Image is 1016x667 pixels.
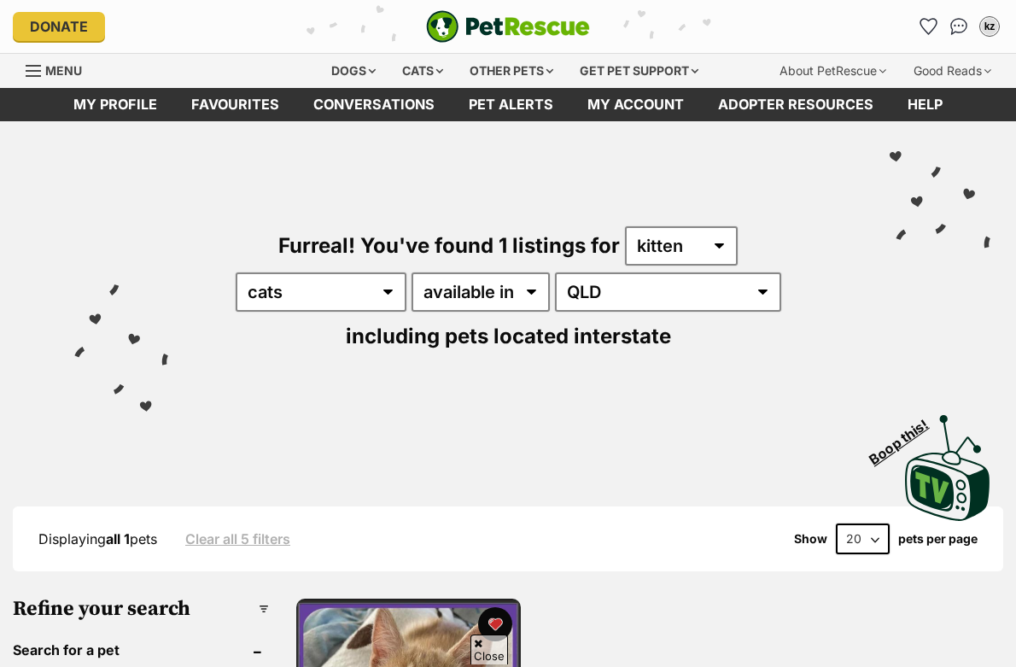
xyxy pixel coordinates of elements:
a: Pet alerts [452,88,570,121]
div: Good Reads [902,54,1003,88]
div: kz [981,18,998,35]
a: conversations [296,88,452,121]
a: Conversations [945,13,972,40]
a: My account [570,88,701,121]
span: Boop this! [867,406,945,467]
span: including pets located interstate [346,324,671,348]
div: About PetRescue [768,54,898,88]
a: Help [890,88,960,121]
header: Search for a pet [13,642,269,658]
a: Boop this! [905,400,990,524]
span: Show [794,532,827,546]
a: Favourites [174,88,296,121]
a: Adopter resources [701,88,890,121]
a: Menu [26,54,94,85]
a: Favourites [914,13,942,40]
a: My profile [56,88,174,121]
div: Dogs [319,54,388,88]
button: My account [976,13,1003,40]
div: Get pet support [568,54,710,88]
span: Furreal! You've found 1 listings for [278,233,620,258]
img: PetRescue TV logo [905,415,990,521]
a: PetRescue [426,10,590,43]
strong: all 1 [106,530,130,547]
img: chat-41dd97257d64d25036548639549fe6c8038ab92f7586957e7f3b1b290dea8141.svg [950,18,968,35]
div: Cats [390,54,455,88]
label: pets per page [898,532,978,546]
ul: Account quick links [914,13,1003,40]
span: Close [470,635,508,664]
span: Menu [45,63,82,78]
button: favourite [478,607,512,641]
img: logo-e224e6f780fb5917bec1dbf3a21bbac754714ae5b6737aabdf751b685950b380.svg [426,10,590,43]
span: Displaying pets [38,530,157,547]
div: Other pets [458,54,565,88]
a: Clear all 5 filters [185,531,290,547]
a: Donate [13,12,105,41]
h3: Refine your search [13,597,269,621]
